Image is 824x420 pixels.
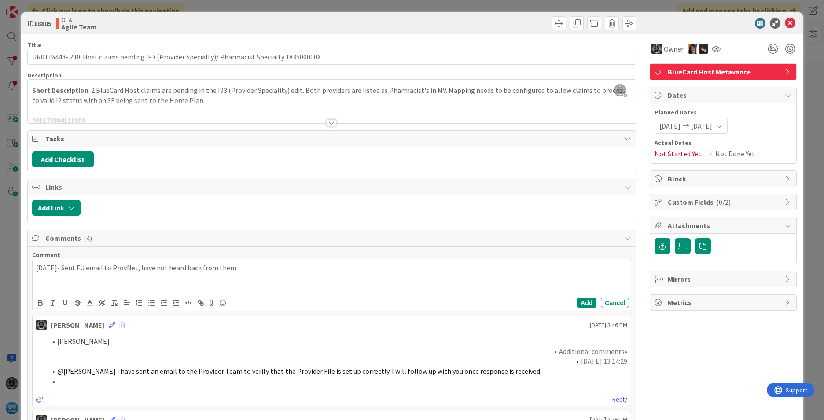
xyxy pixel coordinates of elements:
[715,148,755,159] span: Not Done Yet
[668,173,780,184] span: Block
[45,233,620,243] span: Comments
[34,19,51,28] b: 18805
[716,198,731,206] span: ( 0/2 )
[655,108,792,117] span: Planned Dates
[27,18,51,29] span: ID
[668,66,780,77] span: BlueCard Host Metavance
[699,44,708,54] img: ZB
[27,49,636,65] input: type card name here...
[655,138,792,147] span: Actual Dates
[27,41,41,49] label: Title
[601,298,629,308] button: Cancel
[659,121,681,131] span: [DATE]
[61,16,97,23] span: OEA
[27,71,62,79] span: Description
[84,234,92,243] span: ( 4 )
[581,357,627,365] span: [DATE] 13:14:29
[45,133,620,144] span: Tasks
[32,85,631,105] p: : 2 BlueCard Host claims are pending in the I93 (Provider Speciality) edit. Both providers are li...
[32,200,81,216] button: Add Link
[614,84,626,96] img: ddRgQ3yRm5LdI1ED0PslnJbT72KgN0Tb.jfif
[612,394,627,405] a: Reply
[32,151,94,167] button: Add Checklist
[32,86,88,95] strong: Short Description
[668,297,780,308] span: Metrics
[577,298,596,308] button: Add
[36,263,627,273] p: [DATE]- Sent FU email to ProvNet, have not heard back from them.
[32,251,60,259] span: Comment
[651,44,662,54] img: KG
[51,320,104,330] div: [PERSON_NAME]
[61,23,97,30] b: Agile Team
[57,337,110,346] span: [PERSON_NAME]
[57,367,541,376] span: @[PERSON_NAME] I have sent an email to the Provider Team to verify that the Provider File is set ...
[18,1,40,12] span: Support
[559,347,627,356] span: Additional comments•
[45,182,620,192] span: Links
[590,321,627,330] span: [DATE] 3:46 PM
[664,44,684,54] span: Owner
[668,197,780,207] span: Custom Fields
[668,90,780,100] span: Dates
[688,44,698,54] img: TC
[655,148,701,159] span: Not Started Yet
[691,121,712,131] span: [DATE]
[668,220,780,231] span: Attachments
[668,274,780,284] span: Mirrors
[36,320,47,330] img: KG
